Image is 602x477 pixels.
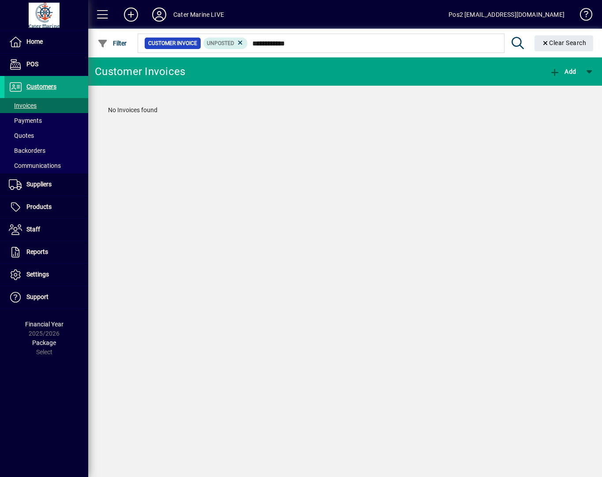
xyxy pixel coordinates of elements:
span: Clear Search [542,39,587,46]
span: Invoices [9,102,37,109]
span: Staff [26,226,40,233]
div: Pos2 [EMAIL_ADDRESS][DOMAIN_NAME] [449,8,565,22]
button: Add [547,64,578,79]
a: Backorders [4,143,88,158]
a: Staff [4,219,88,241]
button: Filter [95,35,129,51]
span: Suppliers [26,181,52,188]
a: Invoices [4,98,88,113]
a: Reports [4,241,88,263]
div: Cater Marine LIVE [173,8,224,22]
a: Support [4,286,88,308]
span: Communications [9,162,61,169]
span: Home [26,38,43,45]
span: Backorders [9,147,45,154]
span: Package [32,339,56,346]
a: Settings [4,264,88,286]
mat-chip: Customer Invoice Status: Unposted [203,38,248,49]
a: Products [4,196,88,218]
a: Payments [4,113,88,128]
span: Add [550,68,576,75]
button: Clear [535,35,594,51]
a: Knowledge Base [573,2,591,30]
a: Suppliers [4,174,88,196]
span: Filter [97,40,127,47]
span: Financial Year [25,321,64,328]
span: Products [26,203,52,210]
span: POS [26,61,38,68]
span: Support [26,293,49,300]
a: Quotes [4,128,88,143]
span: Unposted [207,40,234,46]
span: Settings [26,271,49,278]
span: Customer Invoice [148,39,197,48]
span: Quotes [9,132,34,139]
a: POS [4,53,88,76]
span: Customers [26,83,56,90]
span: Payments [9,117,42,124]
div: Customer Invoices [95,64,185,79]
a: Communications [4,158,88,173]
a: Home [4,31,88,53]
div: No Invoices found [99,97,591,124]
button: Profile [145,7,173,23]
span: Reports [26,248,48,255]
button: Add [117,7,145,23]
